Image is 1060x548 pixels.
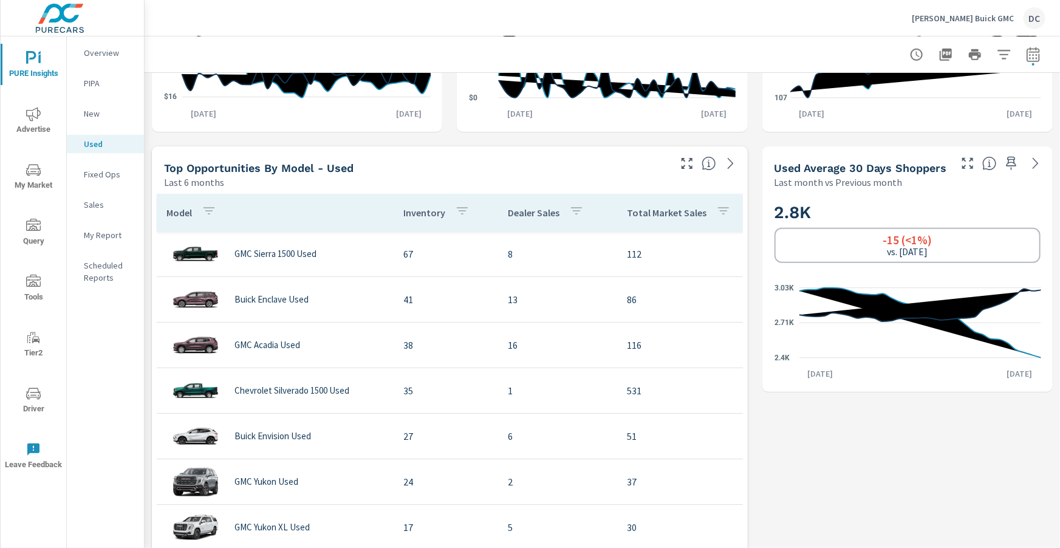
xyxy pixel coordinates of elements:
text: 2.4K [774,354,790,362]
p: 13 [508,292,607,307]
text: $16 [164,93,177,101]
p: [PERSON_NAME] Buick GMC [912,13,1014,24]
p: Chevrolet Silverado 1500 Used [234,385,349,396]
p: 30 [627,520,756,535]
p: [DATE] [998,108,1041,120]
p: Buick Envision Used [234,431,311,442]
span: Find the biggest opportunities within your model lineup by seeing how each model is selling in yo... [702,156,716,171]
img: glamour [171,236,220,272]
p: 17 [403,520,488,535]
p: [DATE] [388,108,430,120]
p: [DATE] [790,108,833,120]
h5: Top Opportunities by Model - Used [164,162,354,174]
p: GMC Yukon Used [234,476,298,487]
div: Overview [67,44,144,62]
img: glamour [171,327,220,363]
p: 51 [627,429,756,444]
img: glamour [171,418,220,454]
span: Tools [4,275,63,304]
div: New [67,104,144,123]
p: [DATE] [499,108,541,120]
div: Used [67,135,144,153]
p: 531 [627,383,756,398]
p: 5 [508,520,607,535]
p: 67 [403,247,488,261]
p: 35 [403,383,488,398]
button: Print Report [963,43,987,67]
p: Overview [84,47,134,59]
span: PURE Insights [4,51,63,81]
p: GMC Acadia Used [234,340,300,351]
p: 24 [403,474,488,489]
span: Leave Feedback [4,442,63,472]
p: Model [166,207,192,219]
p: Inventory [403,207,445,219]
p: GMC Sierra 1500 Used [234,248,316,259]
p: 86 [627,292,756,307]
div: Fixed Ops [67,165,144,183]
p: 37 [627,474,756,489]
img: glamour [171,464,220,500]
span: Advertise [4,107,63,137]
h5: Used Average 30 Days Shoppers [774,162,947,174]
button: Make Fullscreen [677,154,697,173]
div: My Report [67,226,144,244]
p: 8 [508,247,607,261]
a: See more details in report [1026,154,1045,173]
div: DC [1024,7,1045,29]
p: 2 [508,474,607,489]
div: Scheduled Reports [67,256,144,287]
span: Tier2 [4,331,63,360]
p: 16 [508,338,607,352]
text: 2.71K [774,319,794,327]
button: Make Fullscreen [958,154,977,173]
p: 112 [627,247,756,261]
div: PIPA [67,74,144,92]
p: Last 6 months [164,175,224,190]
p: 1 [508,383,607,398]
button: Select Date Range [1021,43,1045,67]
img: glamour [171,281,220,318]
text: 107 [774,94,787,102]
h6: -15 (<1%) [883,234,932,246]
p: My Report [84,229,134,241]
img: glamour [171,372,220,409]
p: vs. [DATE] [887,246,928,257]
text: $0 [469,94,477,102]
img: glamour [171,509,220,546]
p: 116 [627,338,756,352]
p: Buick Enclave Used [234,294,309,305]
div: nav menu [1,36,66,484]
button: Apply Filters [992,43,1016,67]
p: 38 [403,338,488,352]
span: Save this to your personalized report [1002,154,1021,173]
text: 3.03K [774,284,794,292]
p: [DATE] [693,108,736,120]
p: 27 [403,429,488,444]
p: Scheduled Reports [84,259,134,284]
p: Sales [84,199,134,211]
button: "Export Report to PDF" [934,43,958,67]
p: Fixed Ops [84,168,134,180]
h2: 2.8K [774,202,1041,223]
p: Dealer Sales [508,207,559,219]
p: Total Market Sales [627,207,706,219]
p: 6 [508,429,607,444]
span: Driver [4,386,63,416]
p: [DATE] [799,368,842,380]
p: Used [84,138,134,150]
p: New [84,108,134,120]
p: 41 [403,292,488,307]
p: [DATE] [182,108,225,120]
p: PIPA [84,77,134,89]
p: [DATE] [998,368,1041,380]
span: My Market [4,163,63,193]
span: A rolling 30 day total of daily Shoppers on the dealership website, averaged over the selected da... [982,156,997,171]
p: Last month vs Previous month [774,175,903,190]
p: GMC Yukon XL Used [234,522,310,533]
div: Sales [67,196,144,214]
span: Query [4,219,63,248]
